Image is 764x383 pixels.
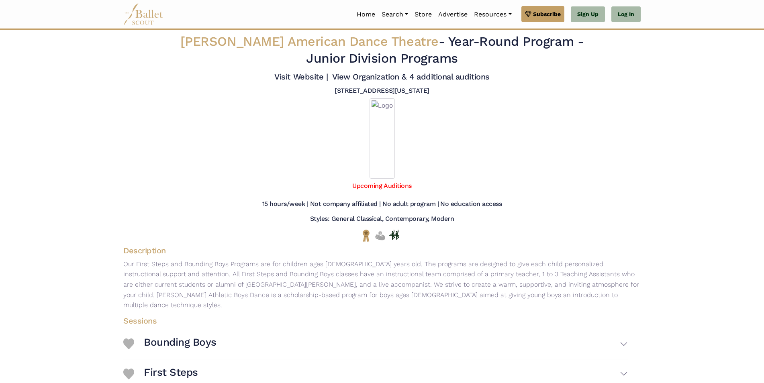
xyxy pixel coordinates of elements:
a: Advertise [435,6,471,23]
a: Log In [611,6,641,22]
img: Logo [370,98,395,179]
img: Heart [123,338,134,349]
h2: - Junior Division Programs [168,33,596,67]
h4: Description [117,245,647,256]
h3: Bounding Boys [144,336,217,349]
a: Sign Up [571,6,605,22]
h3: First Steps [144,366,198,379]
h5: No education access [440,200,502,208]
img: No Financial Aid [375,229,385,242]
a: Store [411,6,435,23]
img: National [361,229,371,242]
h4: Sessions [117,316,634,326]
a: Resources [471,6,515,23]
a: Home [353,6,378,23]
span: [PERSON_NAME] American Dance Theatre [180,34,439,49]
a: Visit Website | [274,72,328,81]
a: Subscribe [521,6,564,22]
a: View Organization & 4 additional auditions [332,72,490,81]
span: Subscribe [533,10,561,18]
p: Our First Steps and Bounding Boys Programs are for children ages [DEMOGRAPHIC_DATA] years old. Th... [117,259,647,310]
a: Search [378,6,411,23]
h5: [STREET_ADDRESS][US_STATE] [335,87,429,95]
a: Upcoming Auditions [352,182,411,189]
img: Heart [123,369,134,379]
img: In Person [389,230,399,240]
h5: No adult program | [382,200,439,208]
span: Year-Round Program - [448,34,584,49]
img: gem.svg [525,10,531,18]
h5: Styles: General Classical, Contemporary, Modern [310,215,454,223]
h5: Not company affiliated | [310,200,381,208]
button: Bounding Boys [144,332,628,356]
h5: 15 hours/week | [262,200,308,208]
